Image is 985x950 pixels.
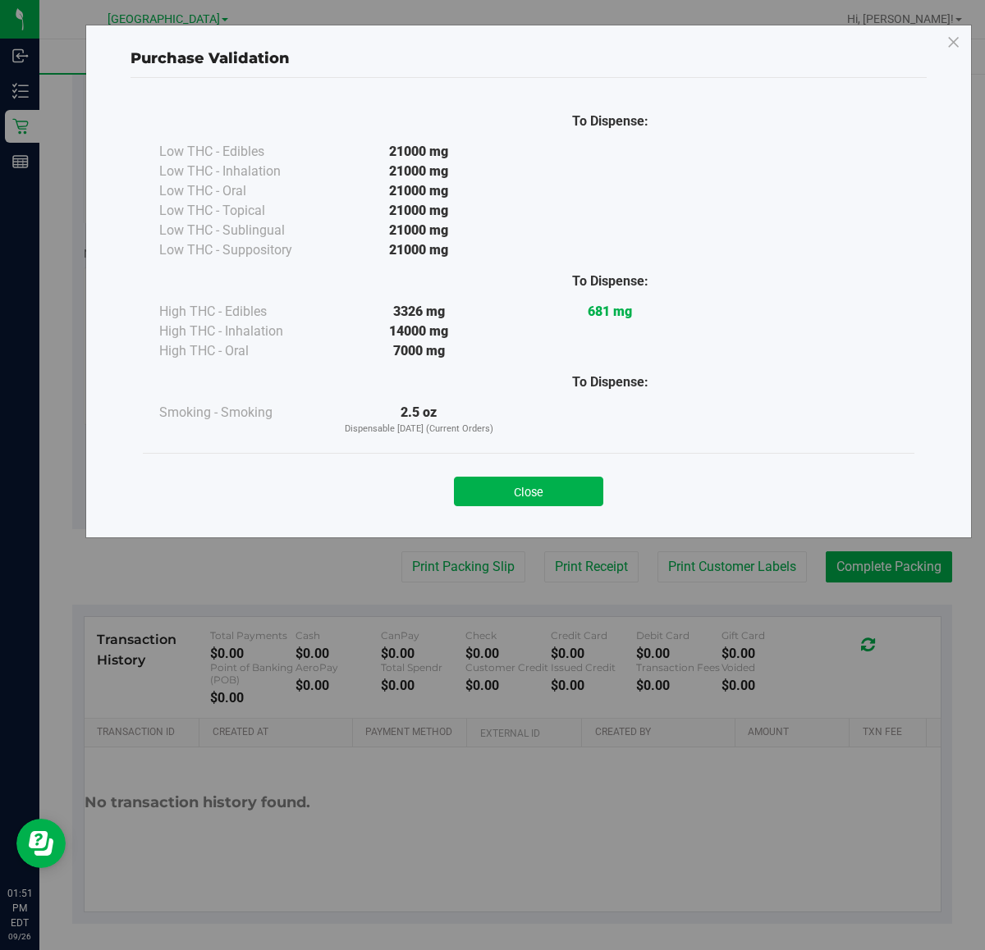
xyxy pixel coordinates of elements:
div: High THC - Inhalation [159,322,323,341]
div: 21000 mg [323,201,515,221]
div: Smoking - Smoking [159,403,323,422]
div: Low THC - Suppository [159,240,323,260]
div: 21000 mg [323,162,515,181]
div: To Dispense: [515,372,706,392]
div: 21000 mg [323,181,515,201]
strong: 681 mg [588,304,632,319]
div: To Dispense: [515,112,706,131]
div: 21000 mg [323,240,515,260]
div: 3326 mg [323,302,515,322]
div: Low THC - Inhalation [159,162,323,181]
button: Close [454,477,603,506]
div: Low THC - Sublingual [159,221,323,240]
div: 21000 mg [323,142,515,162]
div: Low THC - Edibles [159,142,323,162]
div: High THC - Oral [159,341,323,361]
div: 2.5 oz [323,403,515,436]
div: 21000 mg [323,221,515,240]
div: 7000 mg [323,341,515,361]
div: High THC - Edibles [159,302,323,322]
p: Dispensable [DATE] (Current Orders) [323,422,515,436]
span: Purchase Validation [131,49,290,67]
div: 14000 mg [323,322,515,341]
div: Low THC - Oral [159,181,323,201]
div: To Dispense: [515,272,706,291]
iframe: Resource center [16,819,66,868]
div: Low THC - Topical [159,201,323,221]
